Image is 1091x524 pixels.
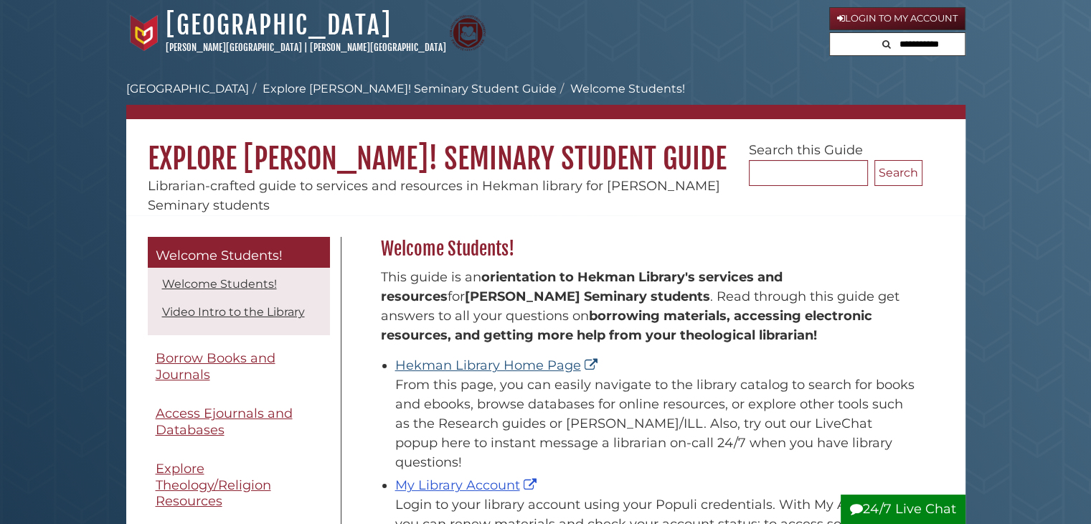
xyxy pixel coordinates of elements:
[162,305,305,319] a: Video Intro to the Library
[310,42,446,53] a: [PERSON_NAME][GEOGRAPHIC_DATA]
[465,289,710,304] strong: [PERSON_NAME] Seminary students
[395,477,540,493] a: My Library Account
[162,277,277,291] a: Welcome Students!
[829,7,965,30] a: Login to My Account
[882,39,891,49] i: Search
[878,33,895,52] button: Search
[381,308,872,343] b: borrowing materials, accessing electronic resources, and getting more help from your theological ...
[395,375,915,472] div: From this page, you can easily navigate to the library catalog to search for books and ebooks, br...
[156,350,275,383] span: Borrow Books and Journals
[841,495,965,524] button: 24/7 Live Chat
[450,15,486,51] img: Calvin Theological Seminary
[126,80,965,119] nav: breadcrumb
[874,160,922,186] button: Search
[304,42,308,53] span: |
[126,119,965,177] h1: Explore [PERSON_NAME]! Seminary Student Guide
[166,42,302,53] a: [PERSON_NAME][GEOGRAPHIC_DATA]
[148,237,330,268] a: Welcome Students!
[395,357,601,373] a: Hekman Library Home Page
[148,178,720,213] span: Librarian-crafted guide to services and resources in Hekman library for [PERSON_NAME] Seminary st...
[148,453,330,518] a: Explore Theology/Religion Resources
[374,238,922,261] h2: Welcome Students!
[557,80,685,98] li: Welcome Students!
[126,15,162,51] img: Calvin University
[148,342,330,390] a: Borrow Books and Journals
[263,82,557,95] a: Explore [PERSON_NAME]! Seminary Student Guide
[166,9,392,41] a: [GEOGRAPHIC_DATA]
[126,82,249,95] a: [GEOGRAPHIC_DATA]
[381,269,899,343] span: This guide is an for . Read through this guide get answers to all your questions on
[156,461,271,509] span: Explore Theology/Religion Resources
[156,406,293,438] span: Access Ejournals and Databases
[156,248,283,263] span: Welcome Students!
[148,398,330,446] a: Access Ejournals and Databases
[381,269,783,304] strong: orientation to Hekman Library's services and resources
